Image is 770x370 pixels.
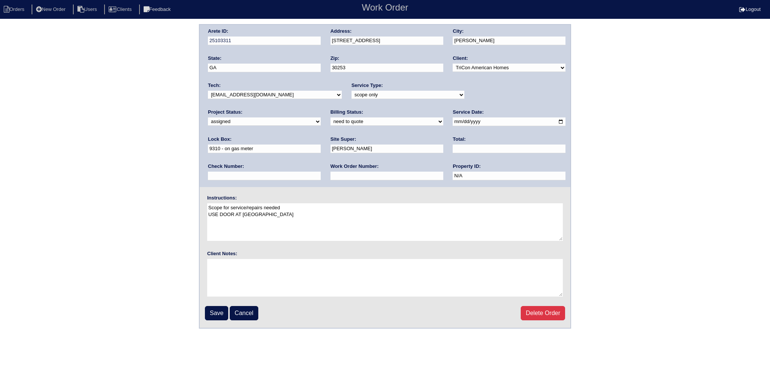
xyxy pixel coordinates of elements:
[739,6,761,12] a: Logout
[32,6,71,12] a: New Order
[207,203,563,241] textarea: Scope for service/repairs needed USE DOOR AT [GEOGRAPHIC_DATA]
[208,28,228,35] label: Arete ID:
[104,5,138,15] li: Clients
[207,195,237,201] label: Instructions:
[73,5,103,15] li: Users
[208,109,243,116] label: Project Status:
[207,250,237,257] label: Client Notes:
[352,82,383,89] label: Service Type:
[139,5,177,15] li: Feedback
[330,55,340,62] label: Zip:
[330,109,363,116] label: Billing Status:
[208,82,221,89] label: Tech:
[453,55,468,62] label: Client:
[205,306,228,320] input: Save
[230,306,258,320] a: Cancel
[32,5,71,15] li: New Order
[521,306,565,320] a: Delete Order
[330,163,379,170] label: Work Order Number:
[208,163,244,170] label: Check Number:
[330,37,443,45] input: Enter a location
[208,55,221,62] label: State:
[453,109,484,116] label: Service Date:
[453,163,480,170] label: Property ID:
[104,6,138,12] a: Clients
[453,136,465,143] label: Total:
[330,28,352,35] label: Address:
[453,28,464,35] label: City:
[208,136,232,143] label: Lock Box:
[330,136,356,143] label: Site Super:
[73,6,103,12] a: Users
